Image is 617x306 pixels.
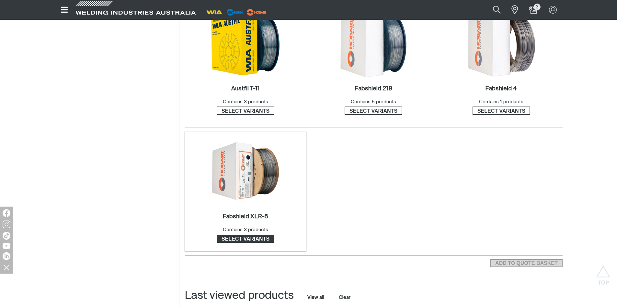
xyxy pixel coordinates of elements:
[211,136,280,206] img: Fabshield XLR-8
[223,214,268,220] h2: Fabshield XLR-8
[485,86,517,92] h2: Fabshield 4
[217,235,274,243] span: Select variants
[231,85,260,93] a: Austfil T-11
[490,259,562,267] button: Add selected products to the shopping cart
[245,10,269,15] a: miller
[245,7,269,17] img: miller
[217,107,274,115] a: Select variants of Austfil T-11
[3,252,10,260] img: LinkedIn
[3,232,10,240] img: TikTok
[307,294,324,301] a: View all last viewed products
[355,86,392,92] h2: Fabshield 21B
[345,107,402,115] span: Select variants
[485,85,517,93] a: Fabshield 4
[473,107,530,115] span: Select variants
[351,98,396,106] div: Contains 5 products
[1,262,12,273] img: hide socials
[486,3,508,17] button: Search products
[217,235,274,243] a: Select variants of Fabshield XLR-8
[337,293,352,302] button: Clear all last viewed products
[467,8,536,78] img: Fabshield 4
[217,107,274,115] span: Select variants
[490,257,562,267] section: Add to cart control
[478,3,508,17] input: Product name or item number...
[3,209,10,217] img: Facebook
[491,259,562,267] span: ADD TO QUOTE BASKET
[223,226,268,234] div: Contains 3 products
[231,86,260,92] h2: Austfil T-11
[355,85,392,93] a: Fabshield 21B
[345,107,402,115] a: Select variants of Fabshield 21B
[223,213,268,221] a: Fabshield XLR-8
[339,8,408,78] img: Fabshield 21B
[223,98,268,106] div: Contains 3 products
[473,107,530,115] a: Select variants of Fabshield 4
[479,98,523,106] div: Contains 1 products
[185,289,294,303] h2: Last viewed products
[3,243,10,249] img: YouTube
[211,8,280,78] img: Austfil T-11
[596,266,611,280] button: Scroll to top
[3,221,10,228] img: Instagram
